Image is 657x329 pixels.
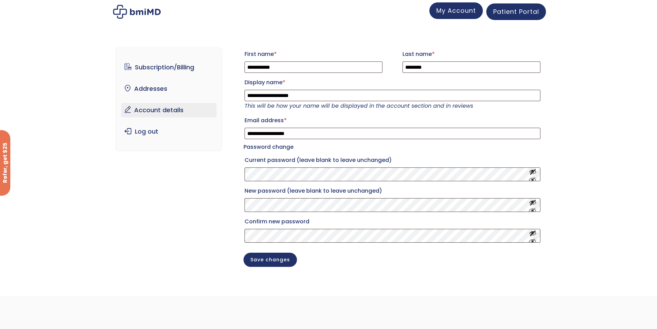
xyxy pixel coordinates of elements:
[113,5,161,19] img: My account
[121,81,217,96] a: Addresses
[529,199,537,212] button: Show password
[245,155,540,166] label: Current password (leave blank to leave unchanged)
[245,216,540,227] label: Confirm new password
[245,115,540,126] label: Email address
[121,60,217,75] a: Subscription/Billing
[245,185,540,196] label: New password (leave blank to leave unchanged)
[121,124,217,139] a: Log out
[121,103,217,117] a: Account details
[245,77,540,88] label: Display name
[436,6,476,15] span: My Account
[493,7,539,16] span: Patient Portal
[402,49,540,60] label: Last name
[245,49,382,60] label: First name
[529,168,537,181] button: Show password
[116,48,222,151] nav: Account pages
[243,253,297,267] button: Save changes
[486,3,546,20] a: Patient Portal
[429,2,483,19] a: My Account
[245,102,473,110] em: This will be how your name will be displayed in the account section and in reviews
[529,230,537,242] button: Show password
[243,142,293,152] legend: Password change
